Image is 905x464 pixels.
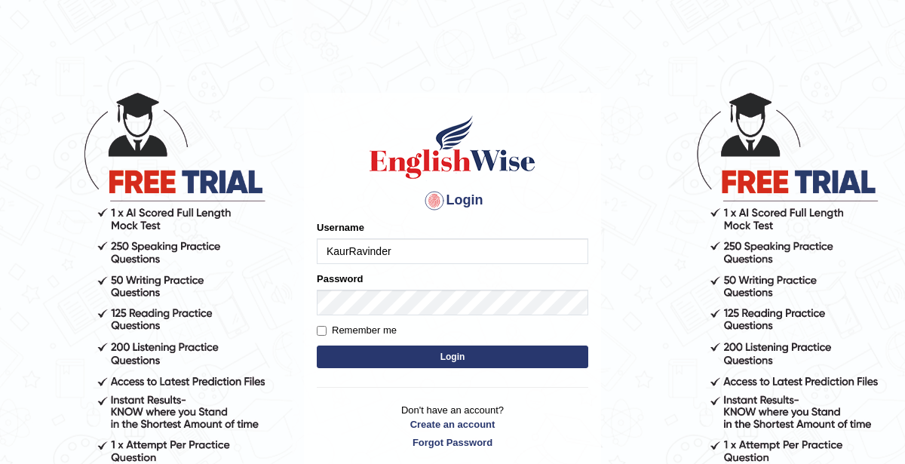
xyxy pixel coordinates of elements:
[317,326,327,336] input: Remember me
[317,323,397,338] label: Remember me
[367,113,538,181] img: Logo of English Wise sign in for intelligent practice with AI
[317,272,363,286] label: Password
[317,346,588,368] button: Login
[317,435,588,450] a: Forgot Password
[317,417,588,432] a: Create an account
[317,189,588,213] h4: Login
[317,220,364,235] label: Username
[317,403,588,450] p: Don't have an account?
